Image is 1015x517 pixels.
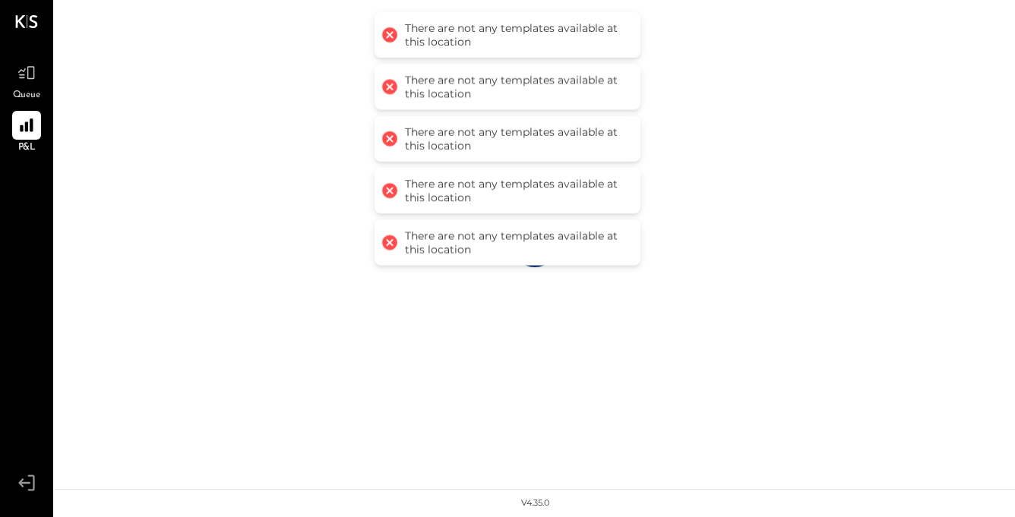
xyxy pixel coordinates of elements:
span: Queue [13,89,41,102]
div: There are not any templates available at this location [405,73,625,100]
a: Queue [1,58,52,102]
div: v 4.35.0 [521,497,549,509]
a: P&L [1,111,52,155]
span: P&L [18,141,36,155]
div: There are not any templates available at this location [405,21,625,49]
div: There are not any templates available at this location [405,125,625,153]
div: There are not any templates available at this location [405,177,625,204]
div: There are not any templates available at this location [405,229,625,257]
